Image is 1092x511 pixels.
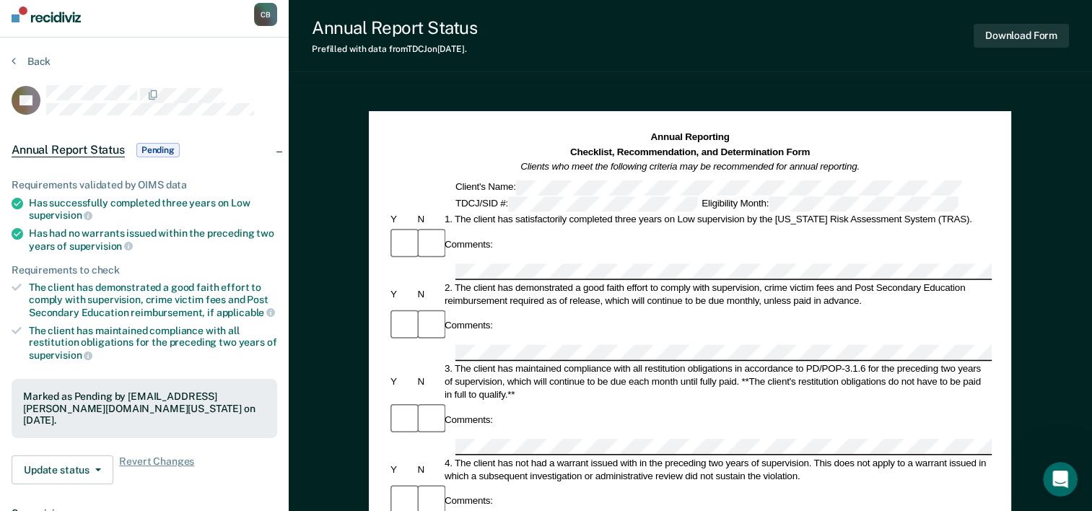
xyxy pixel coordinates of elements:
[29,227,277,252] div: Has had no warrants issued within the preceding two years of
[416,287,442,300] div: N
[12,143,125,157] span: Annual Report Status
[29,349,92,361] span: supervision
[29,281,277,318] div: The client has demonstrated a good faith effort to comply with supervision, crime victim fees and...
[12,264,277,276] div: Requirements to check
[217,307,275,318] span: applicable
[570,147,810,157] strong: Checklist, Recommendation, and Determination Form
[416,375,442,388] div: N
[416,463,442,476] div: N
[521,161,860,172] em: Clients who meet the following criteria may be recommended for annual reporting.
[12,55,51,68] button: Back
[442,413,495,426] div: Comments:
[388,375,415,388] div: Y
[312,17,477,38] div: Annual Report Status
[974,24,1069,48] button: Download Form
[442,494,495,507] div: Comments:
[442,281,992,307] div: 2. The client has demonstrated a good faith effort to comply with supervision, crime victim fees ...
[442,362,992,401] div: 3. The client has maintained compliance with all restitution obligations in accordance to PD/POP-...
[136,143,180,157] span: Pending
[119,455,194,484] span: Revert Changes
[29,209,92,221] span: supervision
[29,197,277,222] div: Has successfully completed three years on Low
[442,319,495,332] div: Comments:
[388,212,415,225] div: Y
[29,325,277,362] div: The client has maintained compliance with all restitution obligations for the preceding two years of
[442,456,992,482] div: 4. The client has not had a warrant issued with in the preceding two years of supervision. This d...
[254,3,277,26] button: CB
[69,240,133,252] span: supervision
[388,287,415,300] div: Y
[12,6,81,22] img: Recidiviz
[453,196,699,211] div: TDCJ/SID #:
[416,212,442,225] div: N
[254,3,277,26] div: C B
[699,196,960,211] div: Eligibility Month:
[312,44,477,54] div: Prefilled with data from TDCJ on [DATE] .
[1043,462,1078,497] iframe: Intercom live chat
[388,463,415,476] div: Y
[651,132,730,143] strong: Annual Reporting
[442,238,495,251] div: Comments:
[12,179,277,191] div: Requirements validated by OIMS data
[442,212,992,225] div: 1. The client has satisfactorily completed three years on Low supervision by the [US_STATE] Risk ...
[23,390,266,427] div: Marked as Pending by [EMAIL_ADDRESS][PERSON_NAME][DOMAIN_NAME][US_STATE] on [DATE].
[12,455,113,484] button: Update status
[453,180,964,195] div: Client's Name:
